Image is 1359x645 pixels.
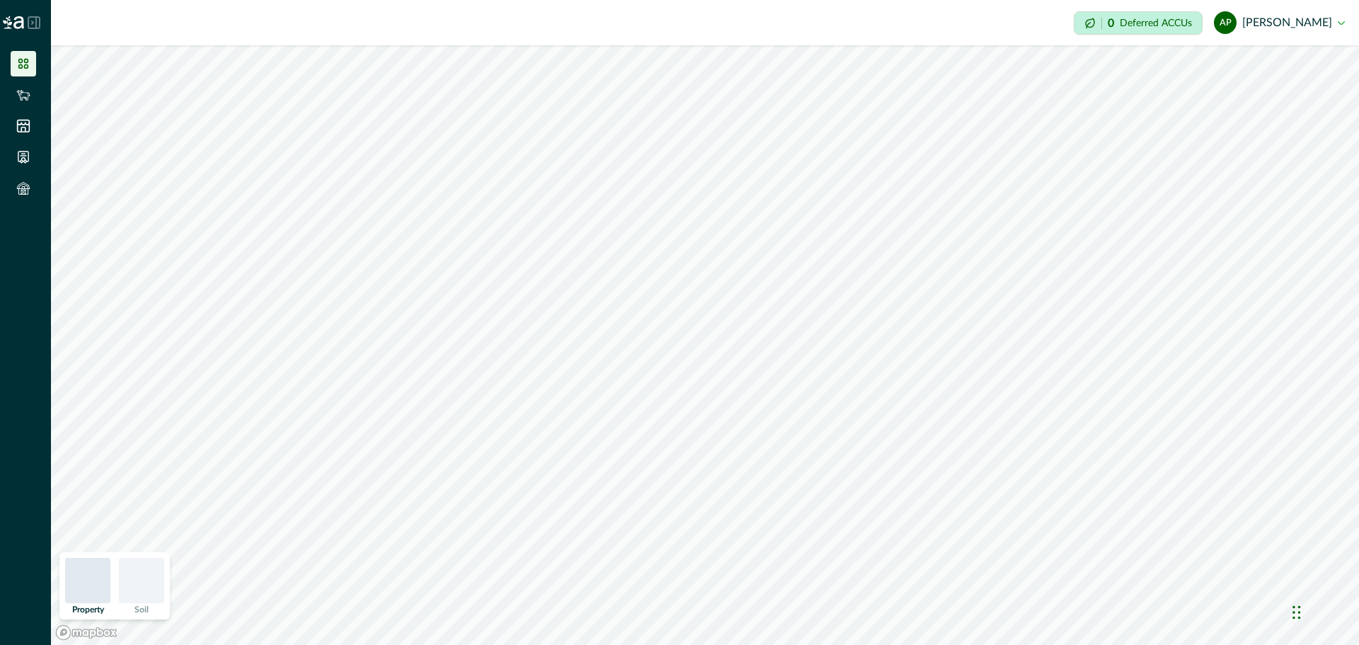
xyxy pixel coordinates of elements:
[1214,6,1345,40] button: adeline pratiika[PERSON_NAME]
[3,16,24,29] img: Logo
[1292,591,1301,634] div: Drag
[72,605,104,614] p: Property
[1108,18,1114,29] p: 0
[51,45,1359,645] canvas: Map
[1288,577,1359,645] iframe: Chat Widget
[134,605,149,614] p: Soil
[55,624,117,641] a: Mapbox logo
[1120,18,1192,28] p: Deferred ACCUs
